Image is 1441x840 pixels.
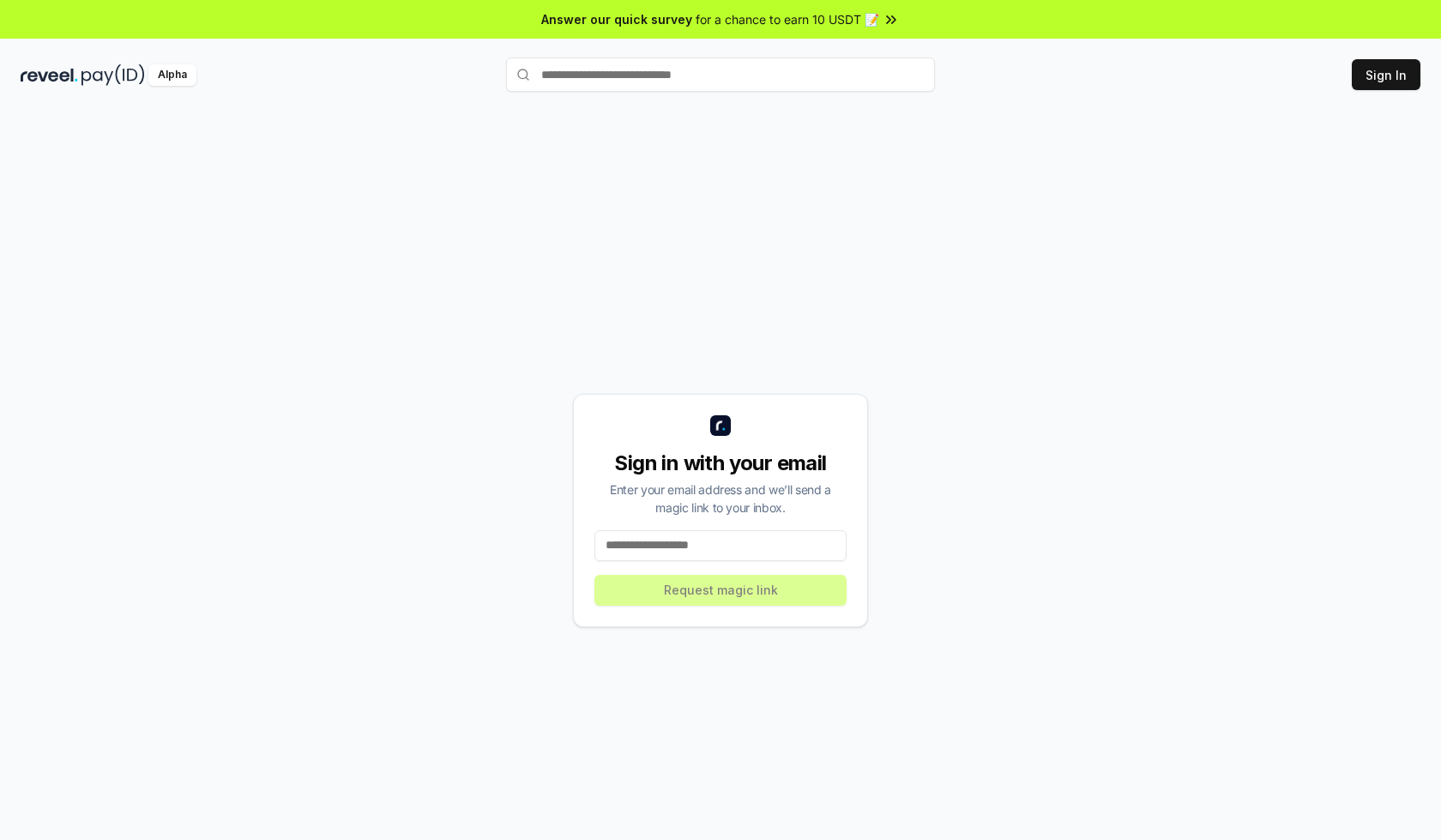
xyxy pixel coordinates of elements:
[541,10,692,28] span: Answer our quick survey
[594,450,847,477] div: Sign in with your email
[1352,59,1420,90] button: Sign In
[81,64,145,86] img: pay_id
[148,64,196,86] div: Alpha
[710,415,731,436] img: logo_small
[21,64,78,86] img: reveel_dark
[594,480,847,517] div: Enter your email address and we’ll send a magic link to your inbox.
[696,10,879,28] span: for a chance to earn 10 USDT 📝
